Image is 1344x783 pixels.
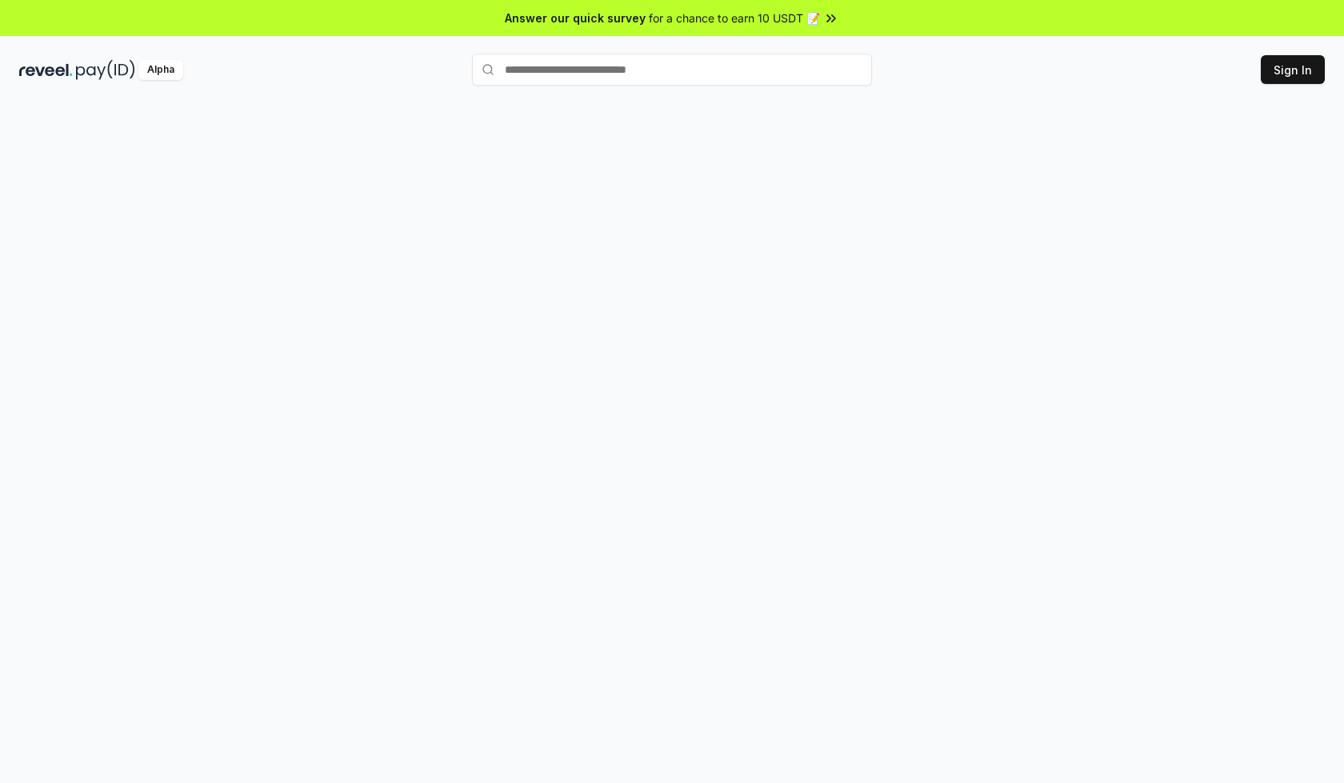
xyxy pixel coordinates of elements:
[1261,55,1325,84] button: Sign In
[649,10,820,26] span: for a chance to earn 10 USDT 📝
[138,60,183,80] div: Alpha
[19,60,73,80] img: reveel_dark
[76,60,135,80] img: pay_id
[505,10,646,26] span: Answer our quick survey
